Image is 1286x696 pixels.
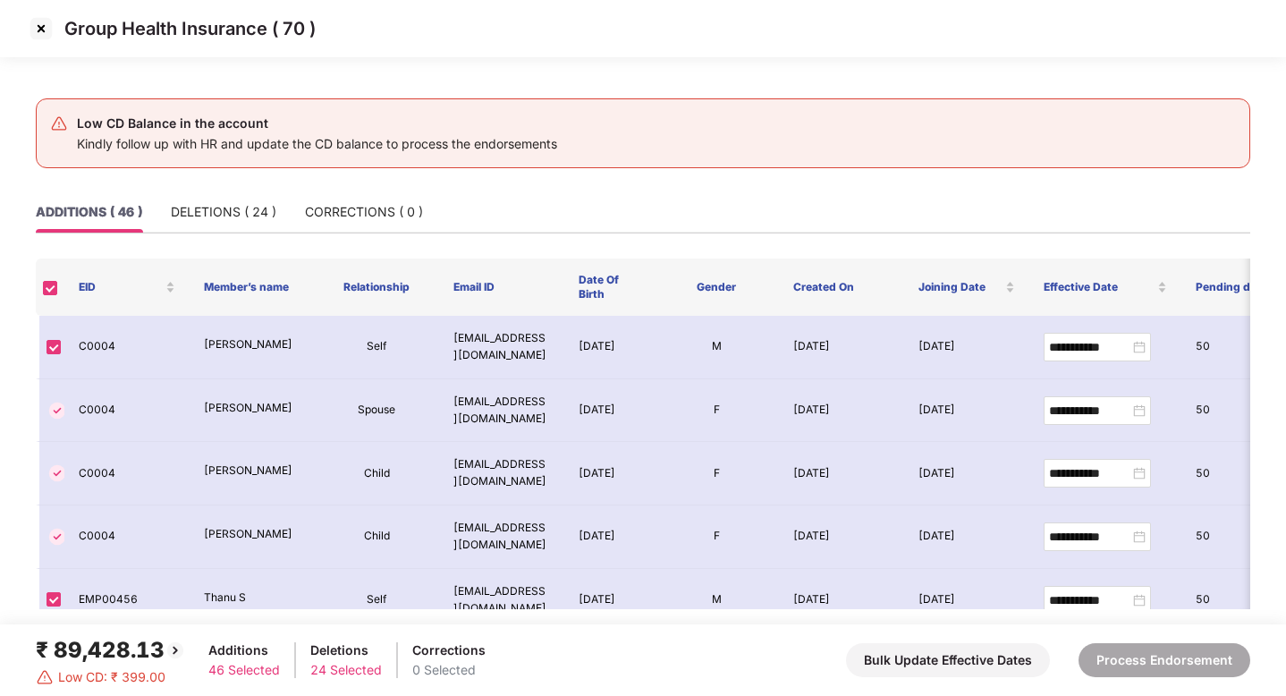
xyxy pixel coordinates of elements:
[918,280,1002,294] span: Joining Date
[654,442,779,505] td: F
[904,259,1029,316] th: Joining Date
[779,505,904,569] td: [DATE]
[190,259,315,316] th: Member’s name
[439,316,564,379] td: [EMAIL_ADDRESS][DOMAIN_NAME]
[47,526,68,547] img: svg+xml;base64,PHN2ZyBpZD0iVGljay0zMngzMiIgeG1sbnM9Imh0dHA6Ly93d3cudzMub3JnLzIwMDAvc3ZnIiB3aWR0aD...
[564,316,654,379] td: [DATE]
[654,569,779,632] td: M
[310,641,382,660] div: Deletions
[64,379,190,443] td: C0004
[564,505,654,569] td: [DATE]
[171,202,276,222] div: DELETIONS ( 24 )
[439,569,564,632] td: [EMAIL_ADDRESS][DOMAIN_NAME]
[64,18,316,39] p: Group Health Insurance ( 70 )
[64,259,190,316] th: EID
[412,641,486,660] div: Corrections
[1029,259,1181,316] th: Effective Date
[412,660,486,680] div: 0 Selected
[315,259,440,316] th: Relationship
[564,259,654,316] th: Date Of Birth
[204,336,300,353] p: [PERSON_NAME]
[208,641,280,660] div: Additions
[64,316,190,379] td: C0004
[315,505,440,569] td: Child
[904,569,1029,632] td: [DATE]
[904,505,1029,569] td: [DATE]
[58,667,165,687] span: Low CD: ₹ 399.00
[779,316,904,379] td: [DATE]
[315,442,440,505] td: Child
[27,14,55,43] img: svg+xml;base64,PHN2ZyBpZD0iQ3Jvc3MtMzJ4MzIiIHhtbG5zPSJodHRwOi8vd3d3LnczLm9yZy8yMDAwL3N2ZyIgd2lkdG...
[654,259,779,316] th: Gender
[564,442,654,505] td: [DATE]
[439,259,564,316] th: Email ID
[654,505,779,569] td: F
[305,202,423,222] div: CORRECTIONS ( 0 )
[1079,643,1250,677] button: Process Endorsement
[77,134,557,154] div: Kindly follow up with HR and update the CD balance to process the endorsements
[654,316,779,379] td: M
[904,316,1029,379] td: [DATE]
[310,660,382,680] div: 24 Selected
[204,463,300,480] p: [PERSON_NAME]
[79,280,162,294] span: EID
[779,442,904,505] td: [DATE]
[50,115,68,132] img: svg+xml;base64,PHN2ZyB4bWxucz0iaHR0cDovL3d3dy53My5vcmcvMjAwMC9zdmciIHdpZHRoPSIyNCIgaGVpZ2h0PSIyNC...
[1196,280,1279,294] span: Pending days
[315,379,440,443] td: Spouse
[779,569,904,632] td: [DATE]
[315,569,440,632] td: Self
[64,569,190,632] td: EMP00456
[47,463,68,484] img: svg+xml;base64,PHN2ZyBpZD0iVGljay0zMngzMiIgeG1sbnM9Imh0dHA6Ly93d3cudzMub3JnLzIwMDAvc3ZnIiB3aWR0aD...
[904,379,1029,443] td: [DATE]
[564,379,654,443] td: [DATE]
[439,505,564,569] td: [EMAIL_ADDRESS][DOMAIN_NAME]
[846,643,1050,677] button: Bulk Update Effective Dates
[36,668,54,686] img: svg+xml;base64,PHN2ZyBpZD0iRGFuZ2VyLTMyeDMyIiB4bWxucz0iaHR0cDovL3d3dy53My5vcmcvMjAwMC9zdmciIHdpZH...
[208,660,280,680] div: 46 Selected
[439,442,564,505] td: [EMAIL_ADDRESS][DOMAIN_NAME]
[315,316,440,379] td: Self
[64,505,190,569] td: C0004
[779,259,904,316] th: Created On
[654,379,779,443] td: F
[1044,280,1154,294] span: Effective Date
[36,202,142,222] div: ADDITIONS ( 46 )
[36,633,186,667] div: ₹ 89,428.13
[779,379,904,443] td: [DATE]
[904,442,1029,505] td: [DATE]
[204,400,300,417] p: [PERSON_NAME]
[204,590,300,607] p: Thanu S
[77,113,557,134] div: Low CD Balance in the account
[47,400,68,421] img: svg+xml;base64,PHN2ZyBpZD0iVGljay0zMngzMiIgeG1sbnM9Imh0dHA6Ly93d3cudzMub3JnLzIwMDAvc3ZnIiB3aWR0aD...
[165,640,186,661] img: svg+xml;base64,PHN2ZyBpZD0iQmFjay0yMHgyMCIgeG1sbnM9Imh0dHA6Ly93d3cudzMub3JnLzIwMDAvc3ZnIiB3aWR0aD...
[564,569,654,632] td: [DATE]
[439,379,564,443] td: [EMAIL_ADDRESS][DOMAIN_NAME]
[64,442,190,505] td: C0004
[204,526,300,543] p: [PERSON_NAME]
